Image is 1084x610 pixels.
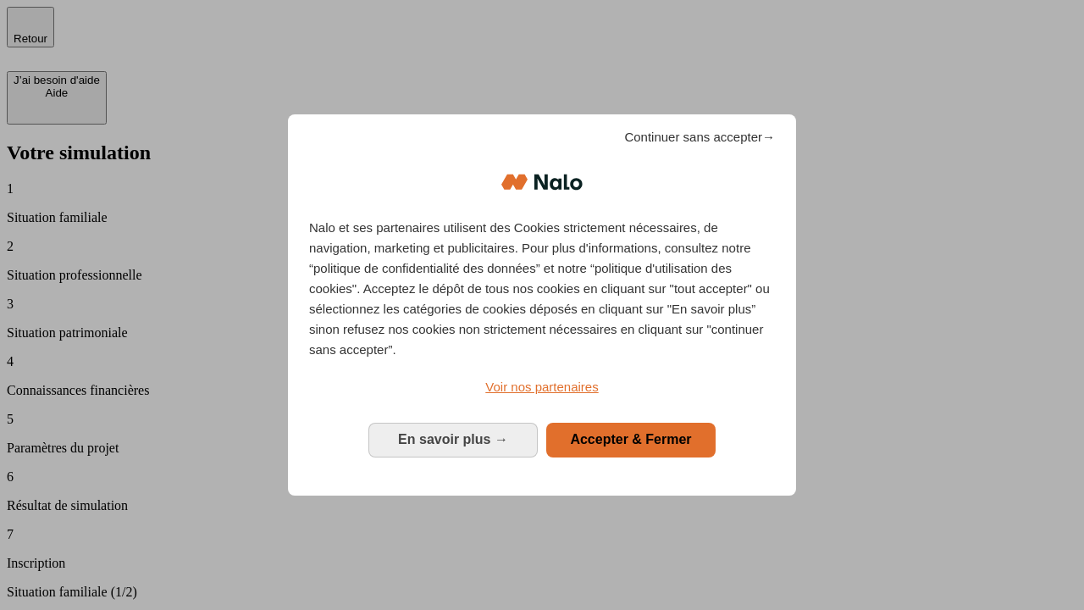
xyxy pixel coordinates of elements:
span: Accepter & Fermer [570,432,691,446]
span: Continuer sans accepter→ [624,127,775,147]
span: En savoir plus → [398,432,508,446]
button: Accepter & Fermer: Accepter notre traitement des données et fermer [546,423,716,457]
a: Voir nos partenaires [309,377,775,397]
img: Logo [501,157,583,208]
div: Bienvenue chez Nalo Gestion du consentement [288,114,796,495]
span: Voir nos partenaires [485,380,598,394]
button: En savoir plus: Configurer vos consentements [368,423,538,457]
p: Nalo et ses partenaires utilisent des Cookies strictement nécessaires, de navigation, marketing e... [309,218,775,360]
